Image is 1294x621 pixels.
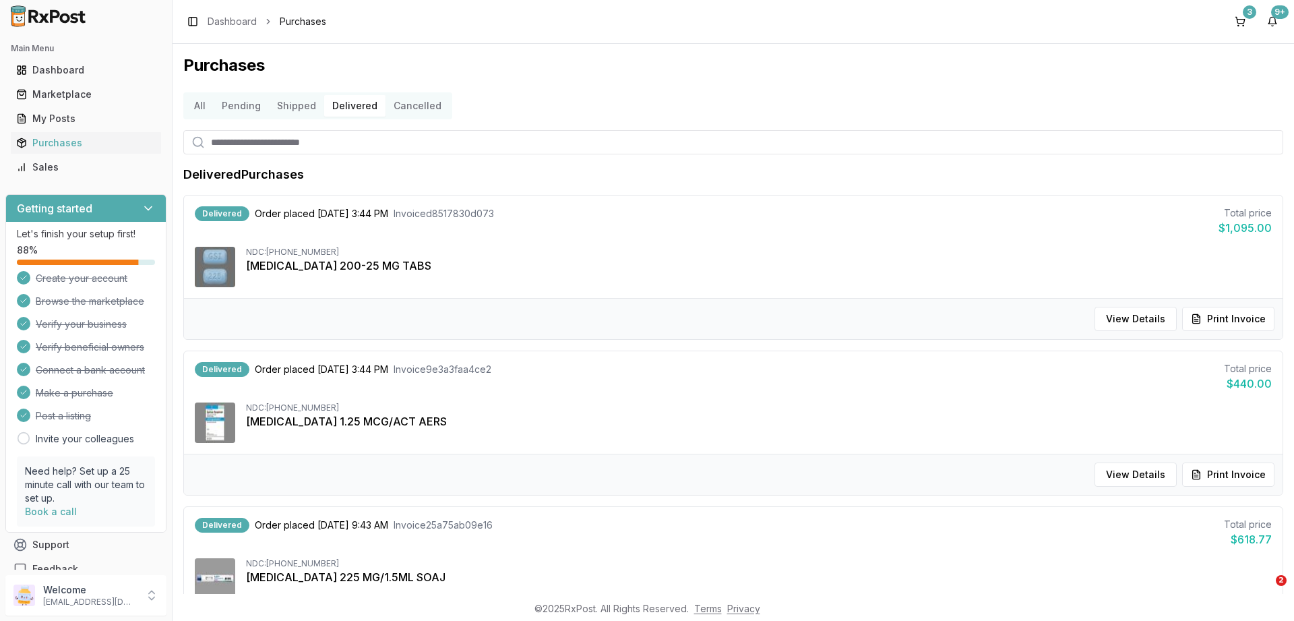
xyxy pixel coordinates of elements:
div: Sales [16,160,156,174]
button: View Details [1095,463,1177,487]
a: Terms [694,603,722,614]
span: Order placed [DATE] 3:44 PM [255,363,388,376]
a: Book a call [25,506,77,517]
div: [MEDICAL_DATA] 1.25 MCG/ACT AERS [246,413,1272,430]
button: Print Invoice [1182,307,1274,331]
span: Invoice d8517830d073 [394,207,494,220]
button: Print Invoice [1182,463,1274,487]
div: My Posts [16,112,156,125]
p: [EMAIL_ADDRESS][DOMAIN_NAME] [43,597,137,608]
span: Order placed [DATE] 3:44 PM [255,207,388,220]
button: 3 [1229,11,1251,32]
div: Total price [1224,518,1272,531]
button: Sales [5,156,166,178]
div: Delivered [195,206,249,221]
h1: Purchases [183,55,1283,76]
span: Post a listing [36,409,91,423]
span: Verify beneficial owners [36,341,144,354]
div: Dashboard [16,63,156,77]
button: 9+ [1262,11,1283,32]
button: Delivered [324,95,386,117]
div: $440.00 [1224,376,1272,392]
button: My Posts [5,108,166,129]
h2: Main Menu [11,43,161,54]
img: RxPost Logo [5,5,92,27]
p: Let's finish your setup first! [17,227,155,241]
span: Invoice 25a75ab09e16 [394,519,493,532]
a: Dashboard [11,58,161,82]
div: Marketplace [16,88,156,101]
div: Total price [1219,206,1272,220]
div: Purchases [16,136,156,150]
img: User avatar [13,585,35,606]
div: Delivered [195,518,249,533]
div: 9+ [1271,5,1289,19]
span: 88 % [17,243,38,257]
div: Total price [1224,362,1272,376]
a: Sales [11,155,161,179]
div: 3 [1243,5,1256,19]
button: Cancelled [386,95,450,117]
h3: Getting started [17,200,92,216]
span: Connect a bank account [36,363,145,377]
img: Descovy 200-25 MG TABS [195,247,235,287]
span: Verify your business [36,318,127,331]
div: [MEDICAL_DATA] 225 MG/1.5ML SOAJ [246,569,1272,585]
div: NDC: [PHONE_NUMBER] [246,403,1272,413]
span: Purchases [280,15,326,28]
button: Marketplace [5,84,166,105]
button: Purchases [5,132,166,154]
p: Need help? Set up a 25 minute call with our team to set up. [25,465,147,505]
nav: breadcrumb [208,15,326,28]
a: My Posts [11,107,161,131]
p: Welcome [43,583,137,597]
img: Spiriva Respimat 1.25 MCG/ACT AERS [195,403,235,443]
span: Browse the marketplace [36,295,144,308]
div: NDC: [PHONE_NUMBER] [246,247,1272,258]
a: Dashboard [208,15,257,28]
div: Delivered [195,362,249,377]
span: Make a purchase [36,386,113,400]
div: NDC: [PHONE_NUMBER] [246,558,1272,569]
iframe: Intercom live chat [1248,575,1281,608]
span: Invoice 9e3a3faa4ce2 [394,363,491,376]
h1: Delivered Purchases [183,165,304,184]
span: Order placed [DATE] 9:43 AM [255,519,388,532]
div: [MEDICAL_DATA] 200-25 MG TABS [246,258,1272,274]
a: Privacy [727,603,760,614]
div: $618.77 [1224,531,1272,548]
div: $1,095.00 [1219,220,1272,236]
button: Dashboard [5,59,166,81]
button: All [186,95,214,117]
button: Shipped [269,95,324,117]
button: Feedback [5,557,166,581]
span: Feedback [32,562,78,576]
span: 2 [1276,575,1287,586]
a: Invite your colleagues [36,432,134,446]
img: Ajovy 225 MG/1.5ML SOAJ [195,558,235,599]
span: Create your account [36,272,127,285]
button: Pending [214,95,269,117]
button: View Details [1095,307,1177,331]
a: Marketplace [11,82,161,107]
a: Purchases [11,131,161,155]
button: Support [5,533,166,557]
